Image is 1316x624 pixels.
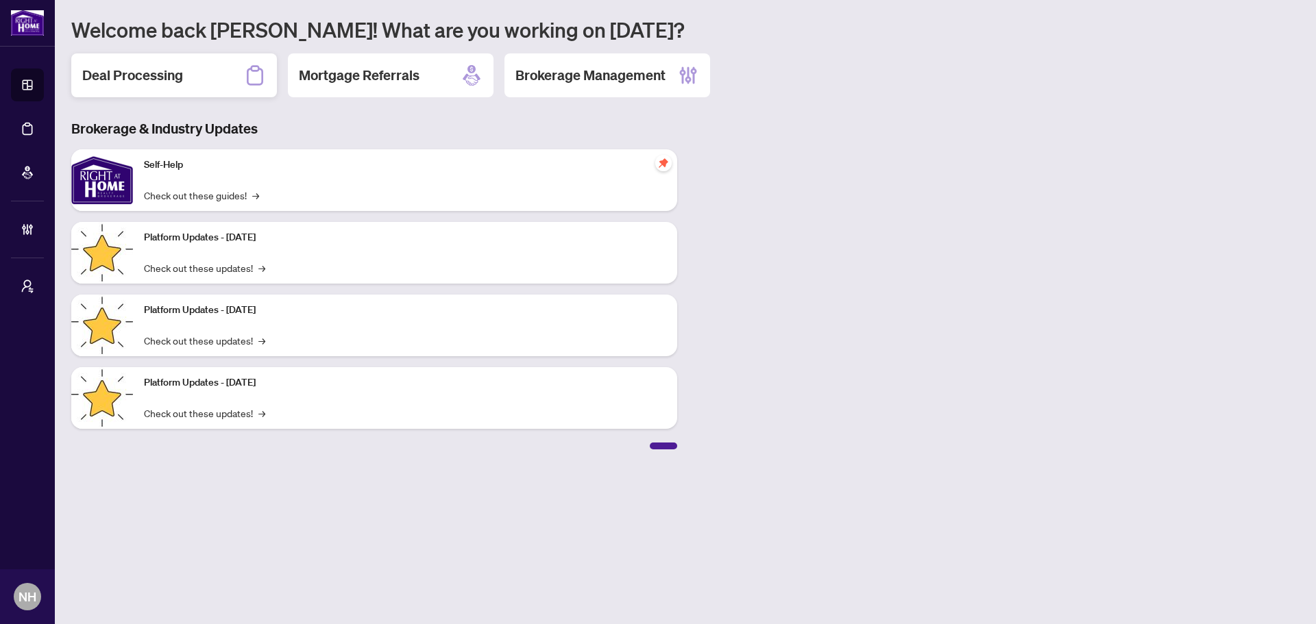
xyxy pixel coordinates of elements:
[252,188,259,203] span: →
[71,367,133,429] img: Platform Updates - June 23, 2025
[258,333,265,348] span: →
[71,119,677,138] h3: Brokerage & Industry Updates
[144,230,666,245] p: Platform Updates - [DATE]
[21,279,34,293] span: user-switch
[1261,576,1302,617] button: Open asap
[71,149,133,211] img: Self-Help
[71,295,133,356] img: Platform Updates - July 8, 2025
[82,66,183,85] h2: Deal Processing
[258,405,265,421] span: →
[71,222,133,284] img: Platform Updates - July 21, 2025
[655,155,672,171] span: pushpin
[11,10,44,36] img: logo
[71,16,1300,42] h1: Welcome back [PERSON_NAME]! What are you working on [DATE]?
[144,375,666,390] p: Platform Updates - [DATE]
[144,260,265,275] a: Check out these updates!→
[144,333,265,348] a: Check out these updates!→
[144,188,259,203] a: Check out these guides!→
[144,405,265,421] a: Check out these updates!→
[258,260,265,275] span: →
[19,587,36,606] span: NH
[515,66,666,85] h2: Brokerage Management
[299,66,419,85] h2: Mortgage Referrals
[144,303,666,318] p: Platform Updates - [DATE]
[144,158,666,173] p: Self-Help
